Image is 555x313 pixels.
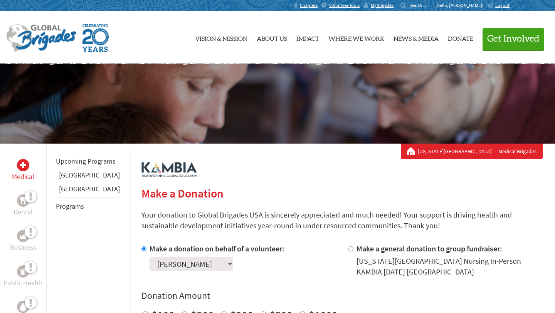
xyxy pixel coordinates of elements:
div: Water [17,301,29,313]
input: Search... [409,2,431,8]
img: logo-kambia.png [141,162,197,177]
h2: Make a Donation [141,186,543,200]
span: Volunteer Tools [329,2,360,8]
p: Public Health [3,278,43,288]
a: Where We Work [328,17,384,57]
label: Make a general donation to group fundraiser: [357,244,502,253]
img: Dental [20,197,26,204]
img: Water [20,302,26,311]
span: Get Involved [487,34,540,44]
img: Medical [20,162,26,168]
a: [GEOGRAPHIC_DATA] [59,171,120,179]
a: Impact [296,17,319,57]
li: Belize [56,170,120,184]
a: BusinessBusiness [10,230,36,253]
li: Programs [56,198,120,215]
li: Panama [56,184,120,198]
a: Programs [56,202,84,211]
p: Business [10,242,36,253]
a: Logout [487,2,510,8]
p: Your donation to Global Brigades USA is sincerely appreciated and much needed! Your support is dr... [141,209,543,231]
a: News & Media [394,17,439,57]
a: Donate [448,17,473,57]
a: [US_STATE][GEOGRAPHIC_DATA] [418,147,495,155]
button: Get Involved [483,28,544,50]
span: MyBrigades [371,2,394,8]
div: Public Health [17,265,29,278]
h4: Donation Amount [141,290,543,302]
a: DentalDental [13,194,33,218]
img: Public Health [20,268,26,275]
p: Dental [13,207,33,218]
a: MedicalMedical [12,159,34,182]
div: Medical Brigades [407,147,536,155]
img: Global Brigades Logo [6,24,76,52]
div: [US_STATE][GEOGRAPHIC_DATA] Nursing In-Person KAMBIA [DATE] [GEOGRAPHIC_DATA] [357,256,543,277]
li: Upcoming Programs [56,153,120,170]
div: Medical [17,159,29,171]
p: Medical [12,171,34,182]
p: Hello, [PERSON_NAME]! [437,2,487,8]
div: Dental [17,194,29,207]
div: Business [17,230,29,242]
a: [GEOGRAPHIC_DATA] [59,184,120,193]
span: Logout [495,2,510,8]
img: Global Brigades Celebrating 20 Years [82,24,109,52]
span: Chapters [300,2,318,8]
a: Upcoming Programs [56,157,116,166]
label: Make a donation on behalf of a volunteer: [150,244,284,253]
a: About Us [257,17,287,57]
a: Public HealthPublic Health [3,265,43,288]
a: Vision & Mission [195,17,247,57]
img: Business [20,233,26,239]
